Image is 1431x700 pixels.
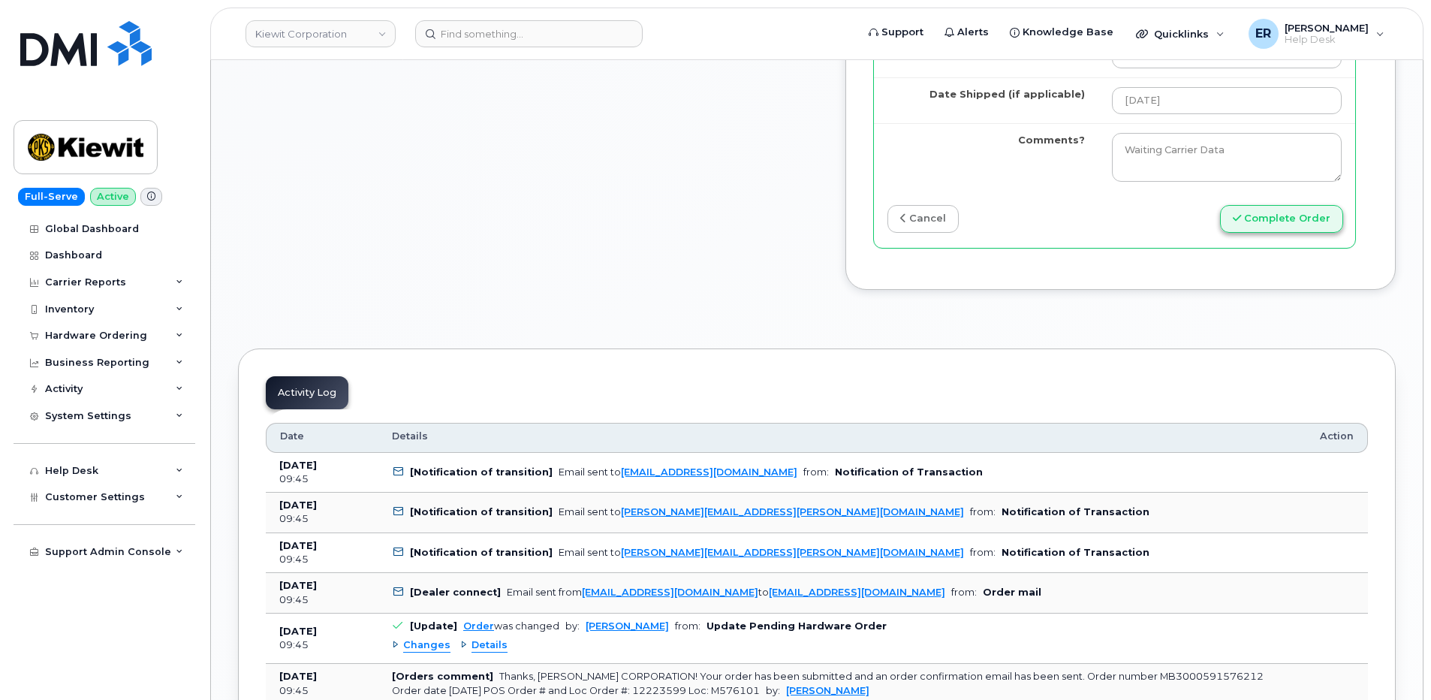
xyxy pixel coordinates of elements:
a: [PERSON_NAME][EMAIL_ADDRESS][PERSON_NAME][DOMAIN_NAME] [621,506,964,517]
div: 09:45 [279,593,365,607]
th: Action [1306,423,1368,453]
a: [EMAIL_ADDRESS][DOMAIN_NAME] [621,466,797,478]
span: by: [565,620,580,632]
div: 09:45 [279,553,365,566]
span: from: [970,547,996,558]
div: Quicklinks [1125,19,1235,49]
a: cancel [887,205,959,233]
div: Email sent to [559,547,964,558]
span: from: [675,620,700,632]
a: [PERSON_NAME][EMAIL_ADDRESS][PERSON_NAME][DOMAIN_NAME] [621,547,964,558]
span: by: [766,685,780,696]
a: Alerts [934,17,999,47]
b: Notification of Transaction [1002,547,1149,558]
a: Support [858,17,934,47]
span: Changes [403,638,450,653]
a: [PERSON_NAME] [786,685,869,696]
label: Date Shipped (if applicable) [929,87,1085,101]
div: Thanks, [PERSON_NAME] CORPORATION! Your order has been submitted and an order confirmation email ... [392,671,1264,695]
b: [DATE] [279,580,317,591]
span: Details [392,430,428,443]
span: ER [1255,25,1271,43]
b: [DATE] [279,540,317,551]
b: [DATE] [279,626,317,637]
span: Alerts [957,25,989,40]
div: was changed [463,620,559,632]
b: [DATE] [279,460,317,471]
div: Elaine Rosser [1238,19,1395,49]
div: Email sent to [559,466,797,478]
span: Quicklinks [1154,28,1209,40]
textarea: Waiting Carrier Data [1112,133,1342,183]
div: 09:45 [279,512,365,526]
label: Comments? [1018,133,1085,147]
a: [PERSON_NAME] [586,620,669,632]
span: from: [970,506,996,517]
iframe: Messenger Launcher [1366,635,1420,689]
span: Knowledge Base [1023,25,1113,40]
b: Notification of Transaction [1002,506,1149,517]
div: Email sent from to [507,587,945,598]
b: [Notification of transition] [410,506,553,517]
span: Support [881,25,923,40]
a: [EMAIL_ADDRESS][DOMAIN_NAME] [582,587,758,598]
span: Details [471,638,508,653]
span: from: [803,466,829,478]
div: 09:45 [279,638,365,652]
b: [Notification of transition] [410,466,553,478]
button: Complete Order [1220,205,1343,233]
a: Order [463,620,494,632]
a: [EMAIL_ADDRESS][DOMAIN_NAME] [769,587,945,598]
b: [Orders comment] [392,671,493,682]
input: Find something... [415,20,643,47]
b: Notification of Transaction [835,466,983,478]
b: Update Pending Hardware Order [706,620,887,632]
div: Email sent to [559,506,964,517]
b: [Update] [410,620,457,632]
div: 09:45 [279,684,365,698]
span: Date [280,430,304,443]
b: Order mail [983,587,1041,598]
b: [DATE] [279,671,317,682]
b: [Dealer connect] [410,587,501,598]
div: 09:45 [279,472,365,486]
a: Kiewit Corporation [246,20,396,47]
span: Help Desk [1285,34,1369,46]
a: Knowledge Base [999,17,1124,47]
b: [DATE] [279,499,317,511]
span: [PERSON_NAME] [1285,22,1369,34]
span: from: [951,587,977,598]
b: [Notification of transition] [410,547,553,558]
